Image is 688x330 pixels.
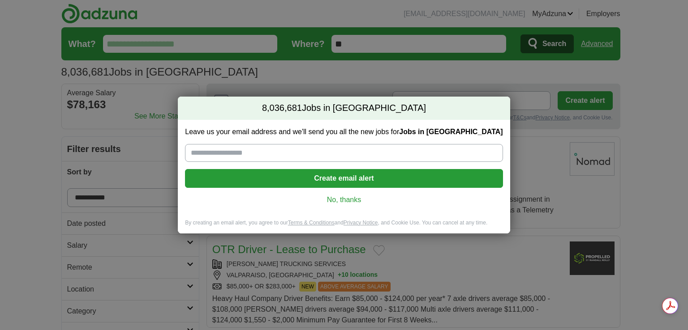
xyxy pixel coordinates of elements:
[399,128,503,135] strong: Jobs in [GEOGRAPHIC_DATA]
[185,169,503,188] button: Create email alert
[178,219,510,234] div: By creating an email alert, you agree to our and , and Cookie Use. You can cancel at any time.
[185,127,503,137] label: Leave us your email address and we'll send you all the new jobs for
[344,220,378,226] a: Privacy Notice
[178,97,510,120] h2: Jobs in [GEOGRAPHIC_DATA]
[192,195,495,205] a: No, thanks
[288,220,335,226] a: Terms & Conditions
[262,102,302,114] span: 8,036,681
